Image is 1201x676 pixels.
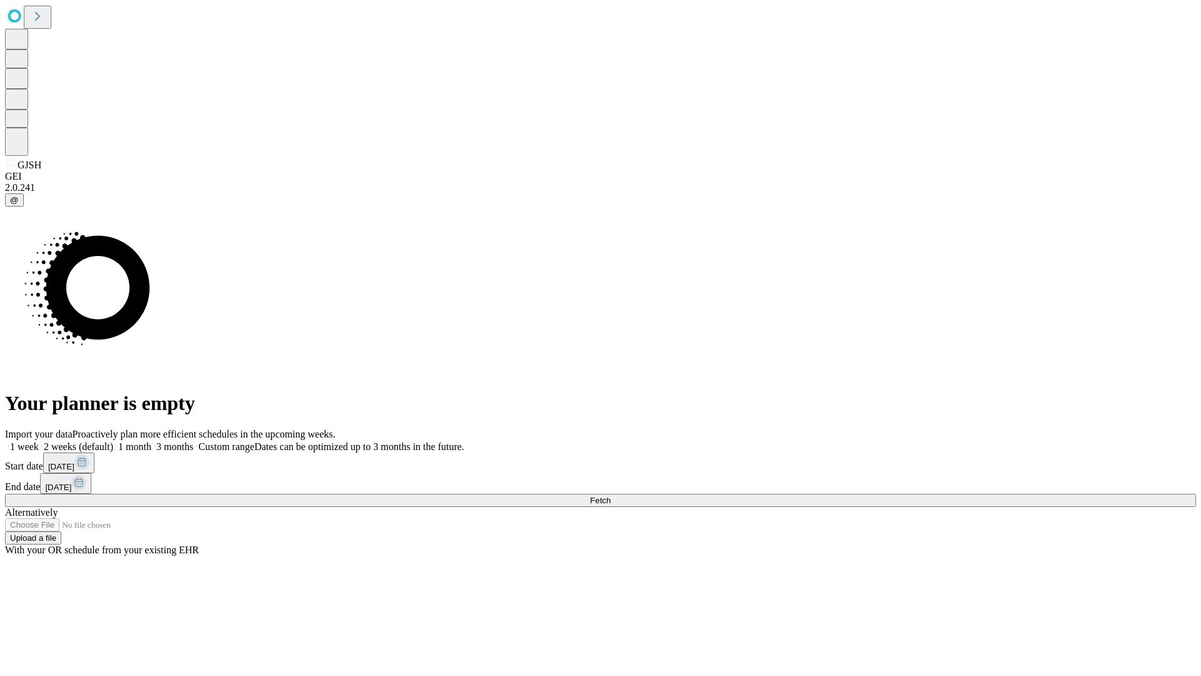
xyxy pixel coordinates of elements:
span: Fetch [590,496,611,505]
span: Proactively plan more efficient schedules in the upcoming weeks. [73,429,335,439]
span: Custom range [198,441,254,452]
div: End date [5,473,1196,494]
span: [DATE] [45,483,71,492]
div: GEI [5,171,1196,182]
button: [DATE] [40,473,91,494]
span: With your OR schedule from your existing EHR [5,545,199,555]
span: @ [10,195,19,205]
span: Alternatively [5,507,58,518]
span: 1 month [118,441,151,452]
span: 3 months [156,441,193,452]
button: Upload a file [5,531,61,545]
span: Import your data [5,429,73,439]
h1: Your planner is empty [5,392,1196,415]
span: GJSH [18,160,41,170]
div: 2.0.241 [5,182,1196,193]
span: Dates can be optimized up to 3 months in the future. [255,441,464,452]
button: [DATE] [43,453,94,473]
span: 1 week [10,441,39,452]
span: 2 weeks (default) [44,441,113,452]
button: @ [5,193,24,207]
button: Fetch [5,494,1196,507]
div: Start date [5,453,1196,473]
span: [DATE] [48,462,74,471]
